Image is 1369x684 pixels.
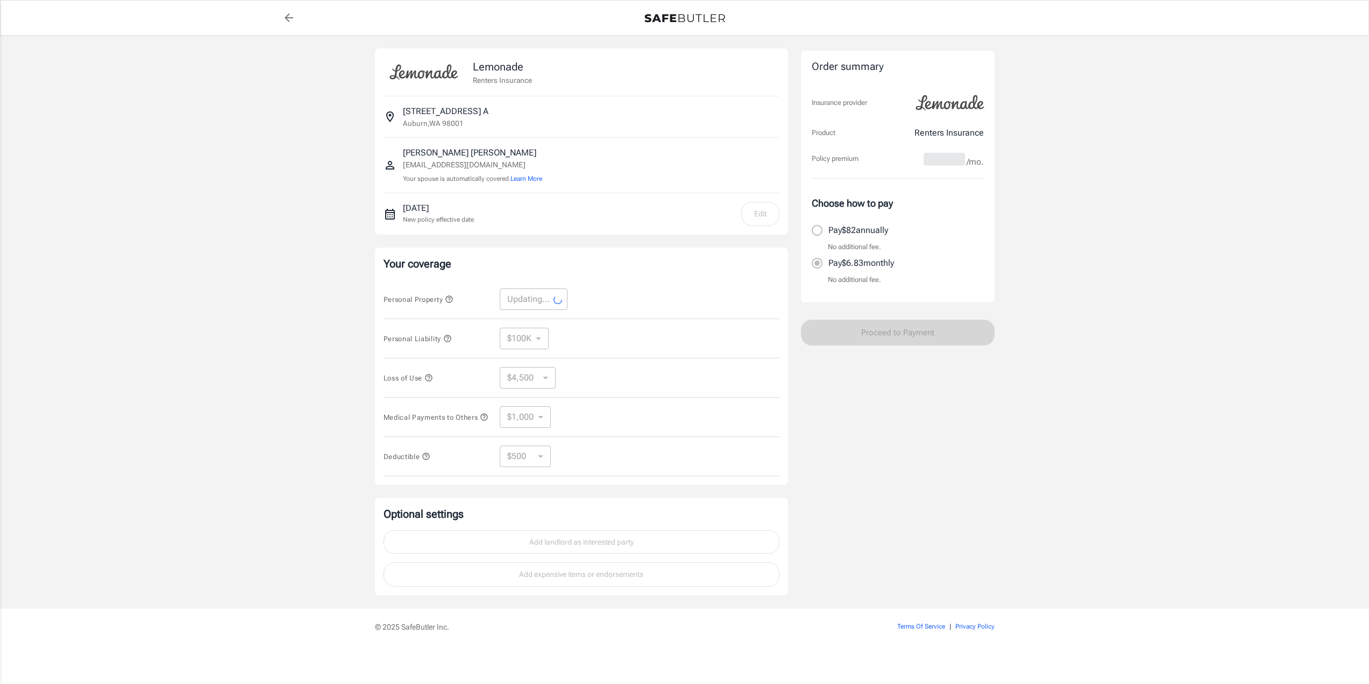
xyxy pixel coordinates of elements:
[403,174,542,184] p: Your spouse is automatically covered.
[812,196,984,210] p: Choose how to pay
[384,295,453,304] span: Personal Property
[278,7,300,29] a: back to quotes
[384,506,779,521] p: Optional settings
[384,374,433,382] span: Loss of Use
[967,154,984,170] span: /mo.
[812,128,835,138] p: Product
[914,126,984,139] p: Renters Insurance
[403,105,488,118] p: [STREET_ADDRESS] A
[644,14,725,23] img: Back to quotes
[510,174,542,184] button: Learn More
[812,59,984,75] div: Order summary
[384,208,396,221] svg: New policy start date
[384,332,452,345] button: Personal Liability
[403,202,474,215] p: [DATE]
[812,97,867,108] p: Insurance provider
[828,274,881,285] p: No additional fee.
[949,623,951,630] span: |
[955,623,995,630] a: Privacy Policy
[403,118,464,129] p: Auburn , WA 98001
[384,450,431,463] button: Deductible
[403,146,542,159] p: [PERSON_NAME] [PERSON_NAME]
[828,257,894,270] p: Pay $6.83 monthly
[384,57,464,87] img: Lemonade
[384,453,431,461] span: Deductible
[384,159,396,172] svg: Insured person
[910,88,990,118] img: Lemonade
[384,411,489,424] button: Medical Payments to Others
[384,293,453,306] button: Personal Property
[828,224,888,237] p: Pay $82 annually
[403,215,474,224] p: New policy effective date
[812,153,859,164] p: Policy premium
[403,159,542,171] p: [EMAIL_ADDRESS][DOMAIN_NAME]
[473,59,532,75] p: Lemonade
[384,256,779,271] p: Your coverage
[384,110,396,123] svg: Insured address
[384,335,452,343] span: Personal Liability
[375,622,836,632] p: © 2025 SafeButler Inc.
[828,242,881,252] p: No additional fee.
[897,623,945,630] a: Terms Of Service
[473,75,532,86] p: Renters Insurance
[384,413,489,421] span: Medical Payments to Others
[384,371,433,384] button: Loss of Use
